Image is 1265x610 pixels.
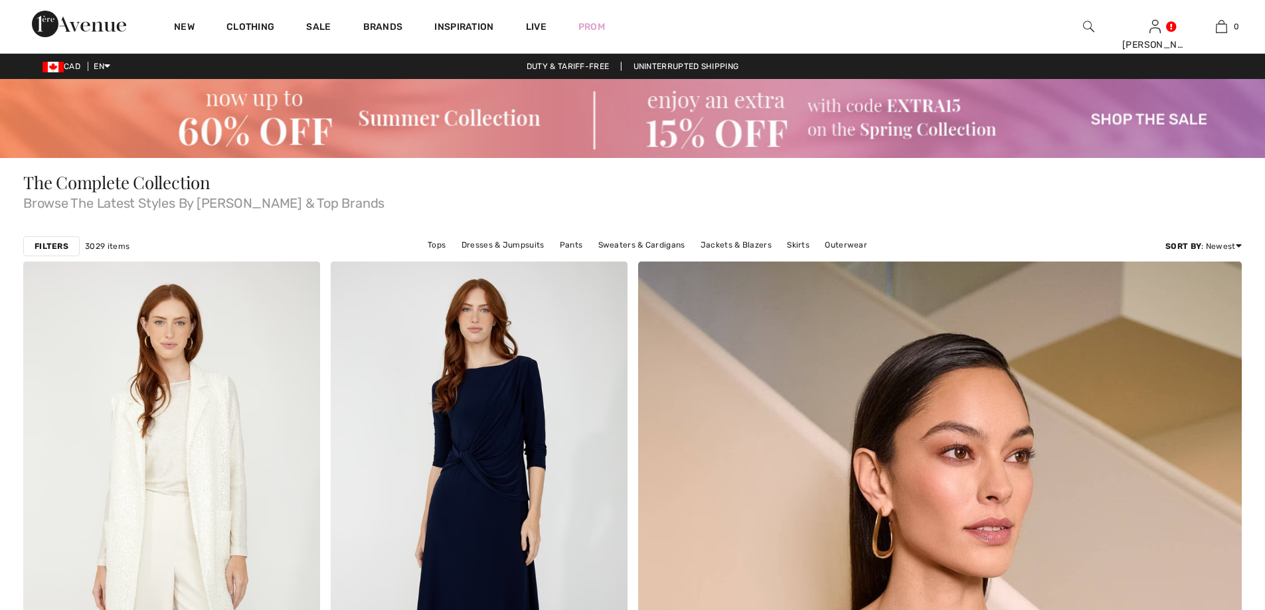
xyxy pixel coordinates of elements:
[42,62,86,71] span: CAD
[421,236,452,254] a: Tops
[780,236,816,254] a: Skirts
[553,236,590,254] a: Pants
[1083,19,1094,35] img: search the website
[226,21,274,35] a: Clothing
[694,236,778,254] a: Jackets & Blazers
[1149,19,1161,35] img: My Info
[818,236,874,254] a: Outerwear
[174,21,195,35] a: New
[592,236,692,254] a: Sweaters & Cardigans
[1149,20,1161,33] a: Sign In
[32,11,126,37] img: 1ère Avenue
[23,171,211,194] span: The Complete Collection
[1189,19,1254,35] a: 0
[1165,240,1242,252] div: : Newest
[1122,38,1187,52] div: [PERSON_NAME]
[455,236,551,254] a: Dresses & Jumpsuits
[434,21,493,35] span: Inspiration
[1234,21,1239,33] span: 0
[35,240,68,252] strong: Filters
[85,240,129,252] span: 3029 items
[363,21,403,35] a: Brands
[306,21,331,35] a: Sale
[526,20,547,34] a: Live
[578,20,605,34] a: Prom
[1216,19,1227,35] img: My Bag
[23,191,1242,210] span: Browse The Latest Styles By [PERSON_NAME] & Top Brands
[94,62,110,71] span: EN
[42,62,64,72] img: Canadian Dollar
[1165,242,1201,251] strong: Sort By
